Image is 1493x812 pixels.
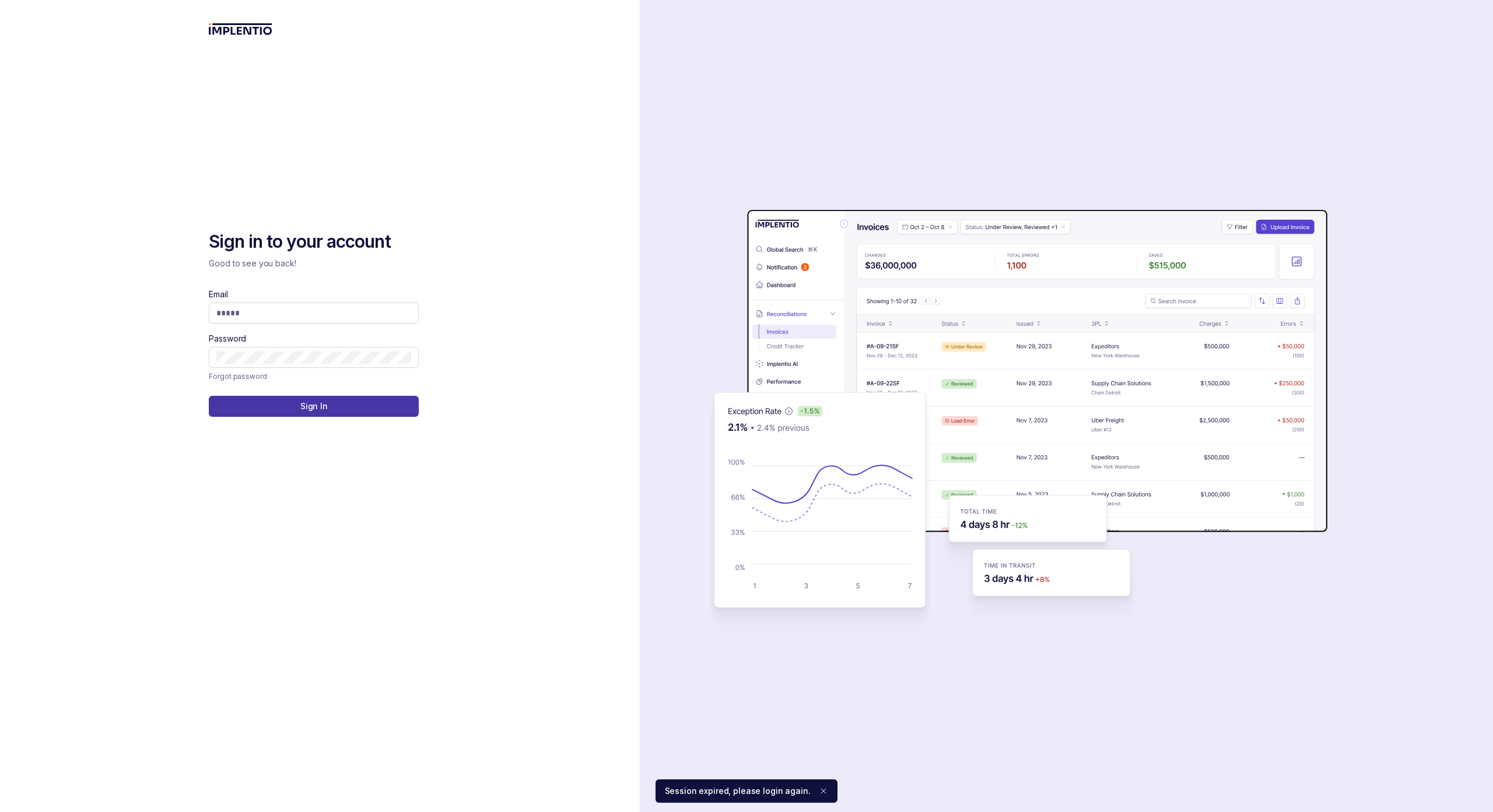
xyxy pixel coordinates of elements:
[209,396,419,417] button: Sign In
[209,230,419,254] h2: Sign in to your account
[672,173,1331,639] img: signin-background.svg
[300,400,328,412] p: Sign In
[665,785,811,797] p: Session expired, please login again.
[209,23,272,35] img: logo
[209,258,419,269] p: Good to see you back!
[209,289,227,300] label: Email
[209,333,246,345] label: Password
[209,370,267,382] p: Forgot password
[209,370,267,382] a: Link Forgot password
